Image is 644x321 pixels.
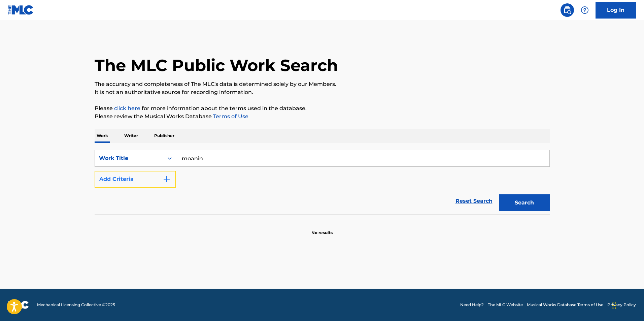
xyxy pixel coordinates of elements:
[95,55,338,75] h1: The MLC Public Work Search
[95,150,550,215] form: Search Form
[152,129,176,143] p: Publisher
[37,302,115,308] span: Mechanical Licensing Collective © 2025
[95,171,176,188] button: Add Criteria
[460,302,484,308] a: Need Help?
[581,6,589,14] img: help
[488,302,523,308] a: The MLC Website
[452,194,496,208] a: Reset Search
[8,5,34,15] img: MLC Logo
[95,113,550,121] p: Please review the Musical Works Database
[8,301,29,309] img: logo
[114,105,140,111] a: click here
[311,222,333,236] p: No results
[596,2,636,19] a: Log In
[563,6,571,14] img: search
[163,175,171,183] img: 9d2ae6d4665cec9f34b9.svg
[212,113,248,120] a: Terms of Use
[122,129,140,143] p: Writer
[95,129,110,143] p: Work
[499,194,550,211] button: Search
[610,289,644,321] iframe: Chat Widget
[607,302,636,308] a: Privacy Policy
[527,302,603,308] a: Musical Works Database Terms of Use
[561,3,574,17] a: Public Search
[612,295,616,316] div: Drag
[95,104,550,113] p: Please for more information about the terms used in the database.
[95,80,550,88] p: The accuracy and completeness of The MLC's data is determined solely by our Members.
[95,88,550,96] p: It is not an authoritative source for recording information.
[578,3,591,17] div: Help
[99,154,160,162] div: Work Title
